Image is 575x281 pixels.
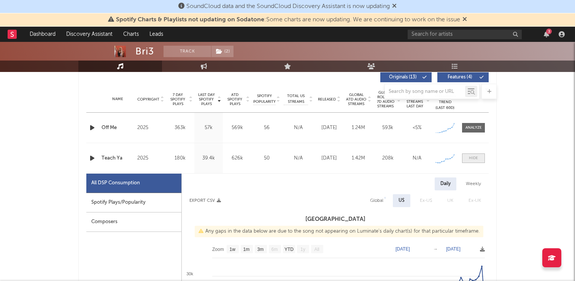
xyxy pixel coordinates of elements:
[316,124,342,132] div: [DATE]
[316,155,342,162] div: [DATE]
[380,72,432,82] button: Originals(13)
[314,247,319,252] text: All
[164,46,211,57] button: Track
[137,123,164,133] div: 2025
[434,88,456,111] div: Global Streaming Trend (Last 60D)
[396,246,410,252] text: [DATE]
[253,93,276,105] span: Spotify Popularity
[318,97,336,102] span: Released
[102,155,133,162] a: Teach Ya
[385,89,465,95] input: Search by song name or URL
[370,196,383,205] div: Global
[460,177,487,190] div: Weekly
[284,247,294,252] text: YTD
[195,226,483,237] div: Any gaps in the data below are due to the song not appearing on Luminate's daily chart(s) for tha...
[212,247,224,252] text: Zoom
[300,247,305,252] text: 1y
[399,196,405,205] div: US
[225,93,245,106] span: ATD Spotify Plays
[24,27,61,42] a: Dashboard
[196,124,221,132] div: 57k
[102,96,133,102] div: Name
[392,3,397,10] span: Dismiss
[186,3,390,10] span: SoundCloud data and the SoundCloud Discovery Assistant is now updating
[186,271,193,276] text: 30k
[168,93,188,106] span: 7 Day Spotify Plays
[91,179,140,188] div: All DSP Consumption
[544,31,549,37] button: 3
[86,174,181,193] div: All DSP Consumption
[546,29,552,34] div: 3
[284,155,313,162] div: N/A
[225,155,249,162] div: 626k
[404,155,430,162] div: N/A
[257,247,264,252] text: 3m
[375,124,400,132] div: 593k
[135,46,154,57] div: Bri3
[144,27,168,42] a: Leads
[243,247,250,252] text: 1m
[196,93,216,106] span: Last Day Spotify Plays
[346,124,371,132] div: 1.24M
[272,247,278,252] text: 6m
[375,155,400,162] div: 208k
[189,198,221,203] button: Export CSV
[168,124,192,132] div: 363k
[346,93,367,106] span: Global ATD Audio Streams
[346,155,371,162] div: 1.42M
[182,215,489,224] h3: [GEOGRAPHIC_DATA]
[435,177,456,190] div: Daily
[86,212,181,232] div: Composers
[225,124,249,132] div: 569k
[437,72,489,82] button: Features(4)
[385,75,420,80] span: Originals ( 13 )
[116,17,264,23] span: Spotify Charts & Playlists not updating on Sodatone
[433,246,438,252] text: →
[137,97,159,102] span: Copyright
[284,93,308,105] span: Total US Streams
[253,124,280,132] div: 56
[404,90,425,109] span: Estimated % Playlist Streams Last Day
[230,247,236,252] text: 1w
[102,124,133,132] a: Off Me
[86,193,181,212] div: Spotify Plays/Popularity
[446,246,461,252] text: [DATE]
[442,75,477,80] span: Features ( 4 )
[253,155,280,162] div: 50
[116,17,460,23] span: : Some charts are now updating. We are continuing to work on the issue
[404,124,430,132] div: <5%
[211,46,234,57] span: ( 2 )
[462,17,467,23] span: Dismiss
[196,155,221,162] div: 39.4k
[118,27,144,42] a: Charts
[61,27,118,42] a: Discovery Assistant
[137,154,164,163] div: 2025
[211,46,233,57] button: (2)
[168,155,192,162] div: 180k
[375,90,396,109] span: Global Rolling 7D Audio Streams
[284,124,313,132] div: N/A
[408,30,522,39] input: Search for artists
